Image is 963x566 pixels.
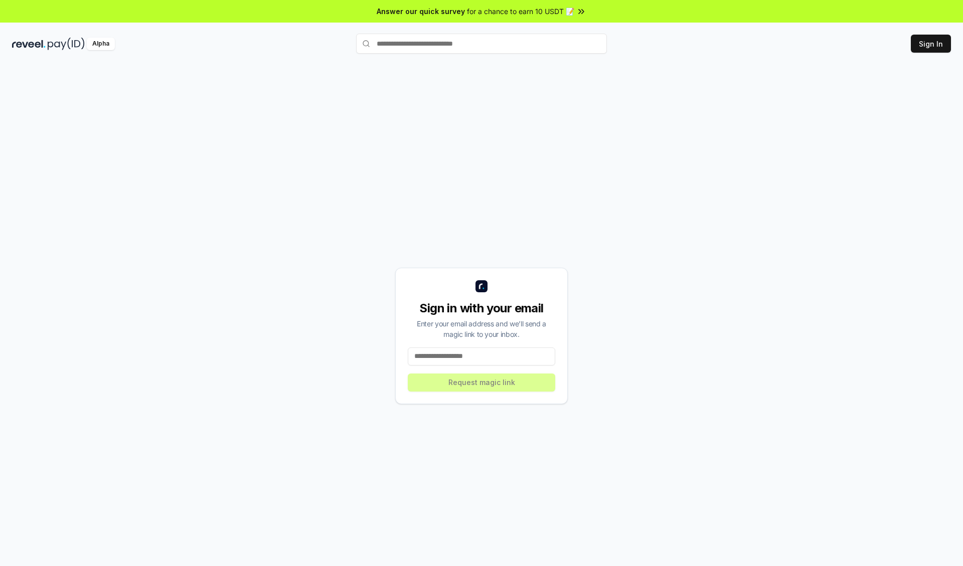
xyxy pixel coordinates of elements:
div: Alpha [87,38,115,50]
button: Sign In [911,35,951,53]
span: for a chance to earn 10 USDT 📝 [467,6,574,17]
img: pay_id [48,38,85,50]
div: Sign in with your email [408,300,555,316]
div: Enter your email address and we’ll send a magic link to your inbox. [408,318,555,339]
img: reveel_dark [12,38,46,50]
span: Answer our quick survey [377,6,465,17]
img: logo_small [475,280,488,292]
